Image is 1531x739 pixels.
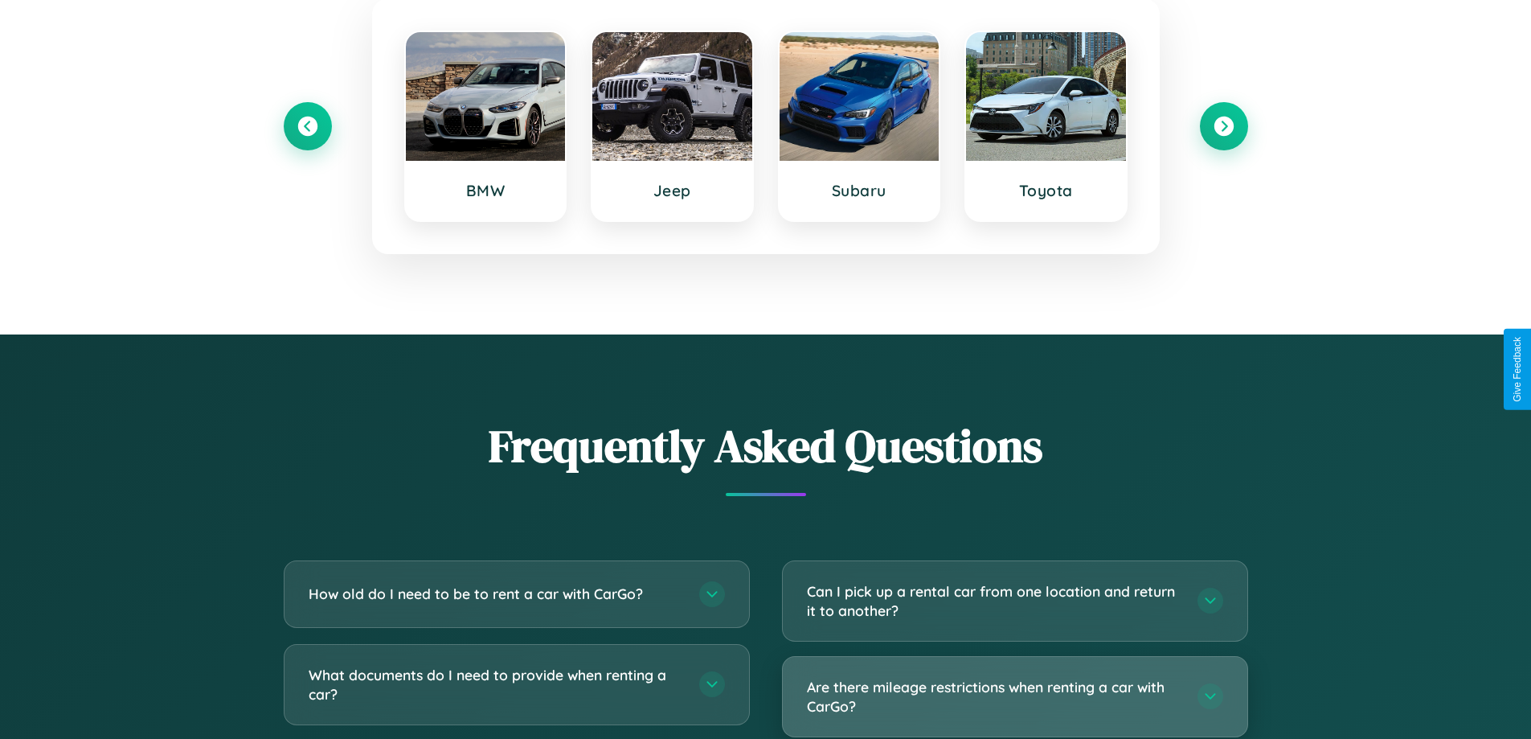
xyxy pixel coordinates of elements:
h3: Toyota [982,181,1110,200]
div: Give Feedback [1512,337,1523,402]
h3: What documents do I need to provide when renting a car? [309,665,683,704]
h3: How old do I need to be to rent a car with CarGo? [309,584,683,604]
h3: BMW [422,181,550,200]
h3: Subaru [796,181,923,200]
h3: Are there mileage restrictions when renting a car with CarGo? [807,677,1181,716]
h3: Can I pick up a rental car from one location and return it to another? [807,581,1181,621]
h2: Frequently Asked Questions [284,415,1248,477]
h3: Jeep [608,181,736,200]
